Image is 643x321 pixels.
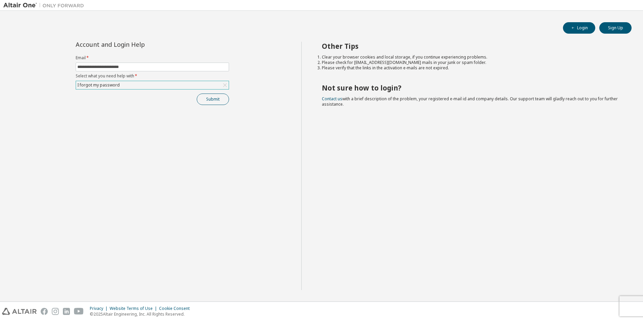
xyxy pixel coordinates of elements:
li: Please check for [EMAIL_ADDRESS][DOMAIN_NAME] mails in your junk or spam folder. [322,60,620,65]
img: linkedin.svg [63,308,70,315]
li: Please verify that the links in the activation e-mails are not expired. [322,65,620,71]
li: Clear your browser cookies and local storage, if you continue experiencing problems. [322,55,620,60]
label: Select what you need help with [76,73,229,79]
button: Login [563,22,595,34]
a: Contact us [322,96,342,102]
div: I forgot my password [76,81,121,89]
span: with a brief description of the problem, your registered e-mail id and company details. Our suppo... [322,96,618,107]
div: Privacy [90,306,110,311]
img: instagram.svg [52,308,59,315]
h2: Not sure how to login? [322,83,620,92]
img: facebook.svg [41,308,48,315]
div: I forgot my password [76,81,229,89]
label: Email [76,55,229,61]
button: Sign Up [599,22,632,34]
img: youtube.svg [74,308,84,315]
button: Submit [197,94,229,105]
div: Account and Login Help [76,42,198,47]
h2: Other Tips [322,42,620,50]
img: Altair One [3,2,87,9]
p: © 2025 Altair Engineering, Inc. All Rights Reserved. [90,311,194,317]
img: altair_logo.svg [2,308,37,315]
div: Website Terms of Use [110,306,159,311]
div: Cookie Consent [159,306,194,311]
